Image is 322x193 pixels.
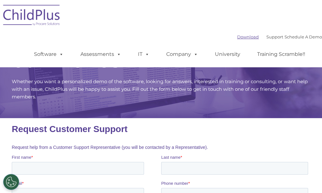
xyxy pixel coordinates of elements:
[149,37,169,42] span: Last name
[3,174,19,190] button: Cookies Settings
[266,34,283,39] a: Support
[149,63,176,68] span: Phone number
[237,34,322,39] font: |
[237,34,259,39] a: Download
[209,48,247,61] a: University
[160,48,204,61] a: Company
[28,48,70,61] a: Software
[12,78,308,100] span: Whether you want a personalized demo of the software, looking for answers, interested in training...
[132,48,156,61] a: IT
[284,34,322,39] a: Schedule A Demo
[251,48,312,61] a: Training Scramble!!
[74,48,127,61] a: Assessments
